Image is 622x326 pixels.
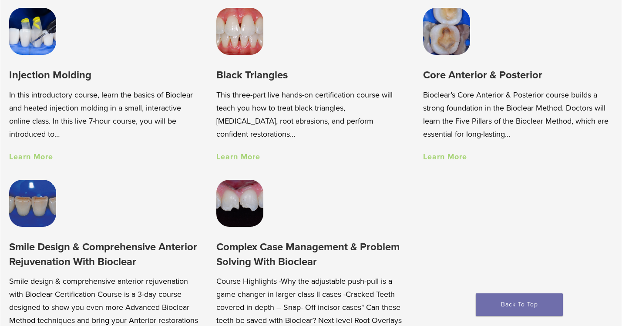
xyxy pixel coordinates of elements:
[9,88,199,141] p: In this introductory course, learn the basics of Bioclear and heated injection molding in a small...
[9,152,53,161] a: Learn More
[9,240,199,269] h3: Smile Design & Comprehensive Anterior Rejuvenation With Bioclear
[476,293,563,316] a: Back To Top
[216,240,406,269] h3: Complex Case Management & Problem Solving With Bioclear
[423,152,467,161] a: Learn More
[216,68,406,82] h3: Black Triangles
[9,68,199,82] h3: Injection Molding
[216,88,406,141] p: This three-part live hands-on certification course will teach you how to treat black triangles, [...
[423,88,613,141] p: Bioclear’s Core Anterior & Posterior course builds a strong foundation in the Bioclear Method. Do...
[216,152,260,161] a: Learn More
[423,68,613,82] h3: Core Anterior & Posterior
